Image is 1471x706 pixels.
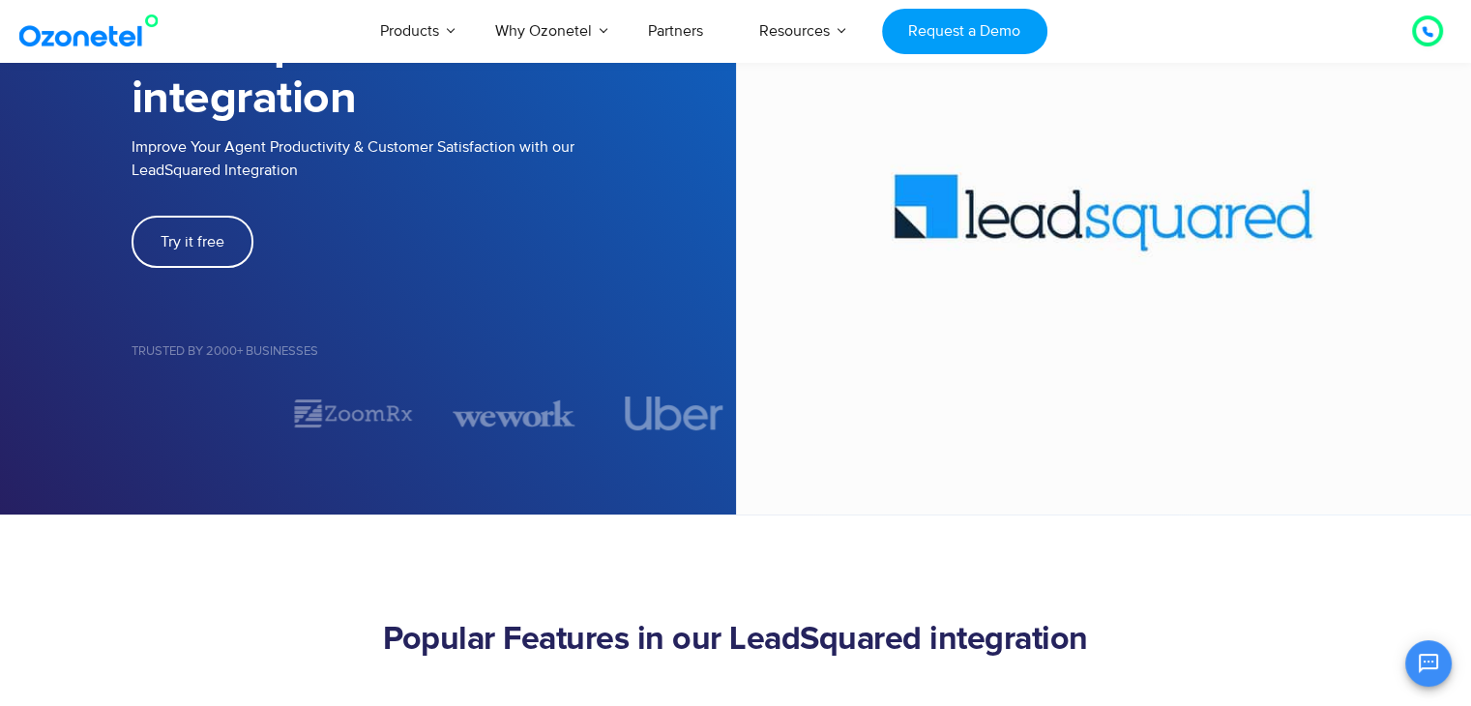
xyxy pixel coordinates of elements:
[292,397,414,430] img: zoomrx.svg
[132,621,1340,698] h2: Popular Features in our LeadSquared integration
[292,397,414,430] div: 2 / 7
[453,397,574,430] div: 3 / 7
[132,401,253,425] div: 1 / 7
[626,397,724,430] img: uber.svg
[132,345,736,358] h5: Trusted by 2000+ Businesses
[882,9,1047,54] a: Request a Demo
[453,397,574,430] img: wework.svg
[613,397,735,430] div: 4 / 7
[161,234,224,250] span: Try it free
[132,397,736,430] div: Image Carousel
[132,19,736,126] h1: LeadSquared CTI integration
[132,135,736,182] p: Improve Your Agent Productivity & Customer Satisfaction with our LeadSquared Integration
[132,216,253,268] a: Try it free
[1405,640,1452,687] button: Open chat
